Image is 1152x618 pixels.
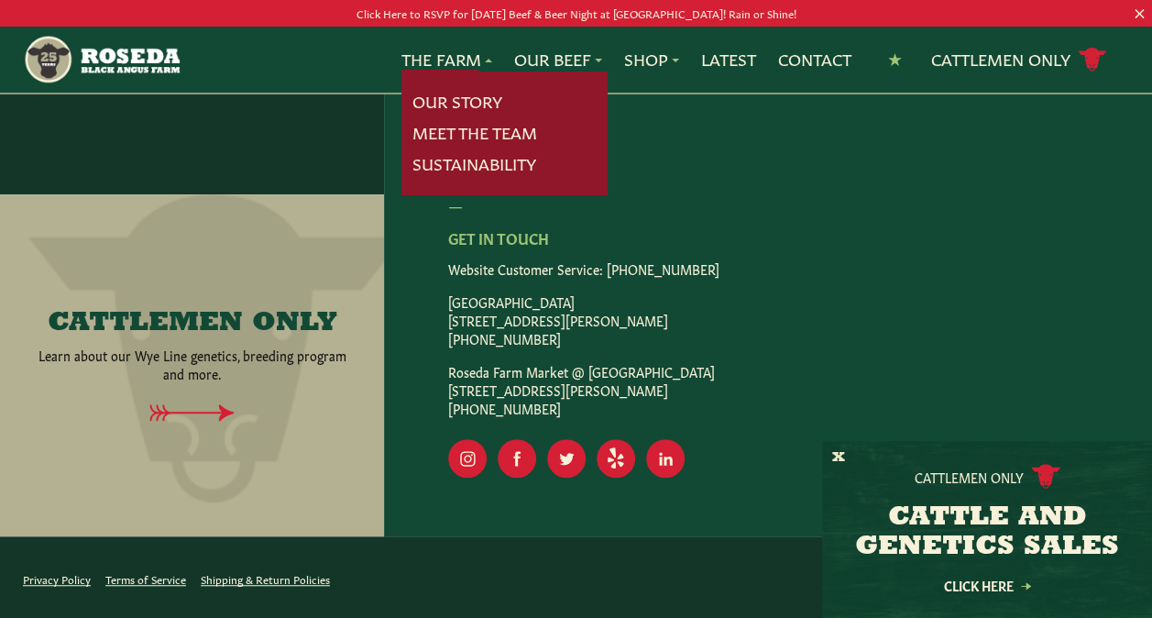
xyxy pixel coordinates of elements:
nav: Main Navigation [23,27,1129,93]
a: Visit Our Instagram Page [448,439,487,478]
p: [GEOGRAPHIC_DATA] [STREET_ADDRESS][PERSON_NAME] [PHONE_NUMBER] [448,292,1088,348]
button: X [832,448,845,468]
a: Privacy Policy [23,571,91,586]
a: Shipping & Return Policies [201,571,330,586]
p: Learn about our Wye Line genetics, breeding program and more. [32,346,352,382]
a: Visit Our Facebook Page [498,439,536,478]
a: Sustainability [412,152,536,176]
a: Cattlemen Only [931,44,1107,76]
img: cattle-icon.svg [1031,464,1060,489]
img: https://roseda.com/wp-content/uploads/2021/05/roseda-25-header.png [23,34,180,85]
a: Our Beef [514,48,602,72]
a: CATTLEMEN ONLY Learn about our Wye Line genetics, breeding program and more. [32,309,352,382]
h4: CATTLEMEN ONLY [48,309,337,338]
a: Shop [624,48,679,72]
div: — [448,193,1088,215]
a: Click Here [905,579,1070,591]
h3: CATTLE AND GENETICS SALES [845,503,1129,562]
a: The Farm [401,48,492,72]
p: Roseda Farm Market @ [GEOGRAPHIC_DATA] [STREET_ADDRESS][PERSON_NAME] [PHONE_NUMBER] [448,362,1088,417]
a: Visit Our Twitter Page [547,439,586,478]
a: Visit Our LinkedIn Page [646,439,685,478]
p: Cattlemen Only [915,468,1024,486]
a: Terms of Service [105,571,186,586]
p: Website Customer Service: [PHONE_NUMBER] [448,259,1088,278]
a: Latest [701,48,756,72]
a: Contact [778,48,851,72]
a: Meet The Team [412,121,537,145]
a: Visit Our Yelp Page [597,439,635,478]
p: Click Here to RSVP for [DATE] Beef & Beer Night at [GEOGRAPHIC_DATA]! Rain or Shine! [58,4,1094,23]
a: Our Story [412,90,502,114]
